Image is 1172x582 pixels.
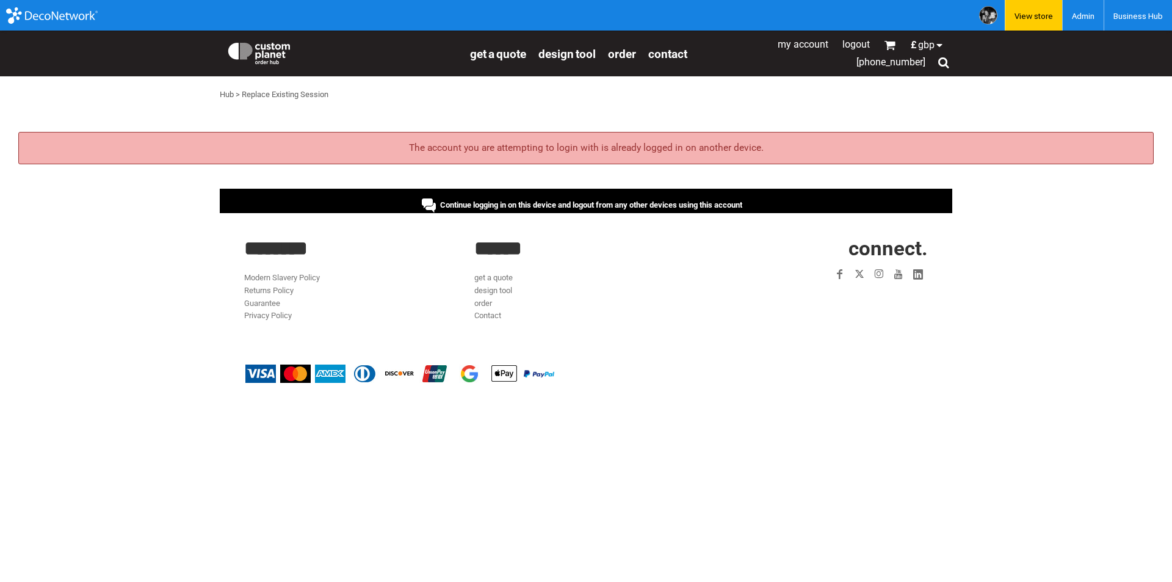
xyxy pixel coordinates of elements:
img: Diners Club [350,365,380,383]
a: Privacy Policy [244,311,292,320]
a: Logout [842,38,870,50]
a: order [608,46,636,60]
img: China UnionPay [419,365,450,383]
img: Apple Pay [489,365,519,383]
img: American Express [315,365,345,383]
div: The account you are attempting to login with is already logged in on another device. [18,132,1154,164]
a: Contact [474,311,501,320]
a: order [474,299,492,308]
a: My Account [778,38,828,50]
span: order [608,47,636,61]
a: Custom Planet [220,34,464,70]
a: Contact [648,46,687,60]
img: PayPal [524,370,554,377]
img: Google Pay [454,365,485,383]
img: Mastercard [280,365,311,383]
a: design tool [474,286,512,295]
img: Custom Planet [226,40,292,64]
span: GBP [918,40,935,50]
span: [PHONE_NUMBER] [856,56,925,68]
span: get a quote [470,47,526,61]
span: Continue logging in on this device and logout from any other devices using this account [440,200,742,209]
div: > [236,89,240,101]
a: Modern Slavery Policy [244,273,320,282]
div: Replace Existing Session [242,89,328,101]
a: get a quote [470,46,526,60]
a: get a quote [474,273,513,282]
h2: CONNECT. [705,238,928,258]
a: Guarantee [244,299,280,308]
img: Discover [385,365,415,383]
span: design tool [538,47,596,61]
a: Hub [220,90,234,99]
a: design tool [538,46,596,60]
span: £ [911,40,918,50]
span: Contact [648,47,687,61]
img: Visa [245,365,276,383]
a: Returns Policy [244,286,294,295]
iframe: Customer reviews powered by Trustpilot [759,291,928,306]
